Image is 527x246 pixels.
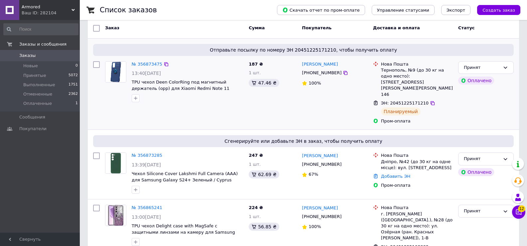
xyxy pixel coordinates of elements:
a: Фото товару [105,61,126,83]
span: 224 ₴ [249,205,263,210]
div: Оплачено [458,77,494,85]
div: [PHONE_NUMBER] [301,69,343,77]
span: 1751 [68,82,78,88]
div: [PHONE_NUMBER] [301,160,343,169]
span: Скачать отчет по пром-оплате [282,7,360,13]
button: Скачать отчет по пром-оплате [277,5,365,15]
span: 100% [309,81,321,86]
span: 100% [309,224,321,229]
a: [PERSON_NAME] [302,205,338,211]
span: 5072 [68,73,78,79]
div: 56.85 ₴ [249,223,279,231]
span: ЭН: 20451225171210 [381,101,429,106]
a: № 356873475 [132,62,162,67]
div: 47.46 ₴ [249,79,279,87]
span: Заказы и сообщения [19,41,66,47]
div: Принят [464,64,500,71]
span: 0 [75,63,78,69]
input: Поиск [3,23,78,35]
a: [PERSON_NAME] [302,61,338,68]
div: г. [PERSON_NAME] ([GEOGRAPHIC_DATA].), №28 (до 30 кг на одно место): ул. Озёрная (ран. Красных [P... [381,211,453,241]
div: Нова Пошта [381,61,453,67]
span: Сумма [249,25,265,30]
a: Добавить ЭН [381,174,410,179]
span: Отмененные [23,91,52,97]
a: TPU чехол Deen ColorRing под магнитный держатель (opp) для Xiaomi Redmi Note 11 (Global) / Note 1... [132,80,229,97]
span: 187 ₴ [249,62,263,67]
span: Статус [458,25,475,30]
a: Фото товару [105,152,126,174]
h1: Список заказов [100,6,157,14]
span: 1 шт. [249,70,261,75]
a: № 356865241 [132,205,162,210]
span: Доставка и оплата [373,25,420,30]
div: Дніпро, №42 (до 30 кг на одне місце): вул. [STREET_ADDRESS] [381,159,453,171]
span: Оплаченные [23,101,52,107]
div: [PHONE_NUMBER] [301,212,343,221]
span: Armored [22,4,71,10]
span: Принятые [23,73,46,79]
a: Чехол Silicone Cover Lakshmi Full Camera (AAA) для Samsung Galaxy S24+ Зеленый / Cyprus Green [132,171,238,188]
span: 1 шт. [249,214,261,219]
button: Чат с покупателем12 [512,205,525,219]
img: Фото товару [105,62,126,82]
span: Управление статусами [377,8,429,13]
span: 13:40[DATE] [132,71,161,76]
span: Сгенерируйте или добавьте ЭН в заказ, чтобы получить оплату [96,138,511,144]
span: 247 ₴ [249,153,263,158]
span: 1 [75,101,78,107]
span: 2362 [68,91,78,97]
span: 67% [309,172,318,177]
div: Нова Пошта [381,205,453,211]
span: Заказ [105,25,119,30]
span: Экспорт [447,8,465,13]
button: Экспорт [441,5,470,15]
div: Принят [464,155,500,162]
div: Пром-оплата [381,118,453,124]
div: Планируемый [381,108,421,116]
a: Фото товару [105,205,126,226]
span: Покупатель [302,25,331,30]
div: Оплачено [458,168,494,176]
div: 62.69 ₴ [249,170,279,178]
div: Пром-оплата [381,182,453,188]
span: Выполненные [23,82,55,88]
span: Создать заказ [482,8,515,13]
span: Заказы [19,53,36,59]
div: Нова Пошта [381,152,453,158]
div: Принят [464,208,500,215]
div: Тернополь, №9 (до 30 кг на одно место): [STREET_ADDRESS][PERSON_NAME][PERSON_NAME] 146 [381,67,453,98]
span: 13:39[DATE] [132,162,161,167]
span: 1 шт. [249,162,261,167]
div: Ваш ID: 282104 [22,10,80,16]
a: TPU чехол Delight case with MagSafe с защитными линзами на камеру для Samsung Galaxy S23 Фиолетов... [132,223,235,241]
img: Фото товару [105,153,126,173]
a: [PERSON_NAME] [302,153,338,159]
span: Отправьте посылку по номеру ЭН 20451225171210, чтобы получить оплату [96,47,511,53]
button: Управление статусами [372,5,435,15]
span: Новые [23,63,38,69]
img: Фото товару [105,205,126,226]
button: Создать заказ [477,5,520,15]
span: Сообщения [19,114,45,120]
span: 13:00[DATE] [132,214,161,220]
a: № 356873285 [132,153,162,158]
span: Покупатели [19,126,47,132]
a: Создать заказ [470,7,520,12]
span: 12 [518,205,525,212]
